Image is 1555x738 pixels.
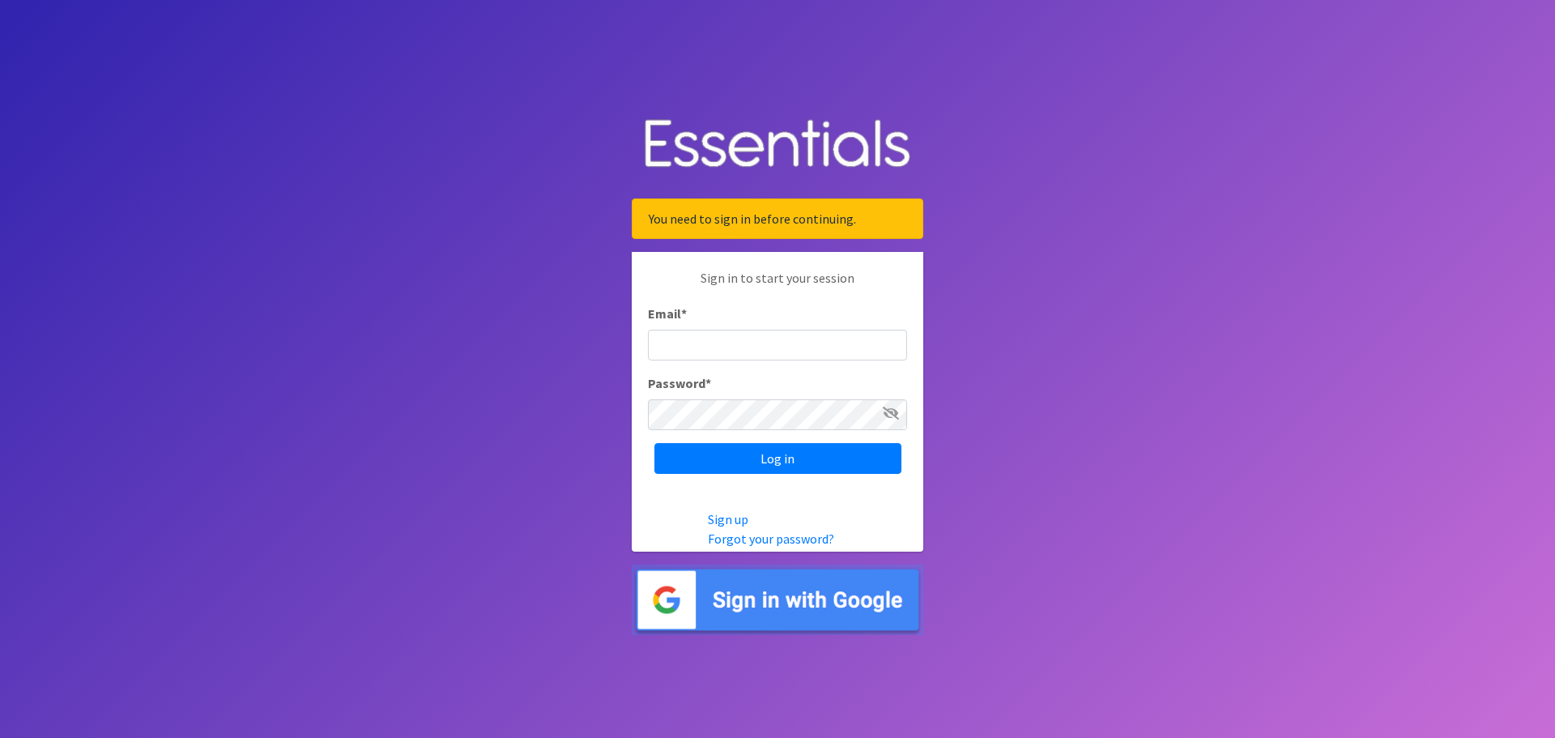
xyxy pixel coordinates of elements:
p: Sign in to start your session [648,268,907,304]
abbr: required [705,375,711,391]
img: Sign in with Google [632,565,923,635]
div: You need to sign in before continuing. [632,198,923,239]
abbr: required [681,305,687,322]
label: Email [648,304,687,323]
a: Sign up [708,511,748,527]
img: Human Essentials [632,103,923,186]
a: Forgot your password? [708,531,834,547]
label: Password [648,373,711,393]
input: Log in [654,443,901,474]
